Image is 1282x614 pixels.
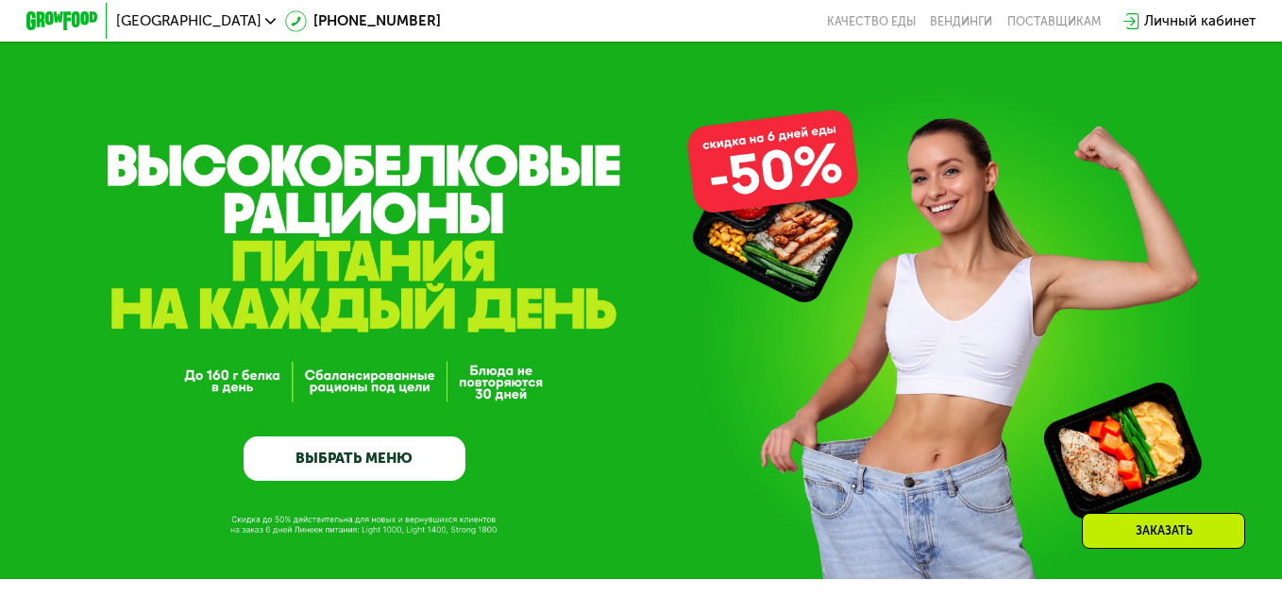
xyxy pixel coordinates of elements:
span: [GEOGRAPHIC_DATA] [116,14,261,28]
div: Заказать [1082,513,1245,549]
a: [PHONE_NUMBER] [285,10,441,32]
div: Личный кабинет [1144,10,1256,32]
div: поставщикам [1007,14,1101,28]
a: Вендинги [930,14,992,28]
a: Качество еды [827,14,916,28]
a: ВЫБРАТЬ МЕНЮ [244,436,465,481]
